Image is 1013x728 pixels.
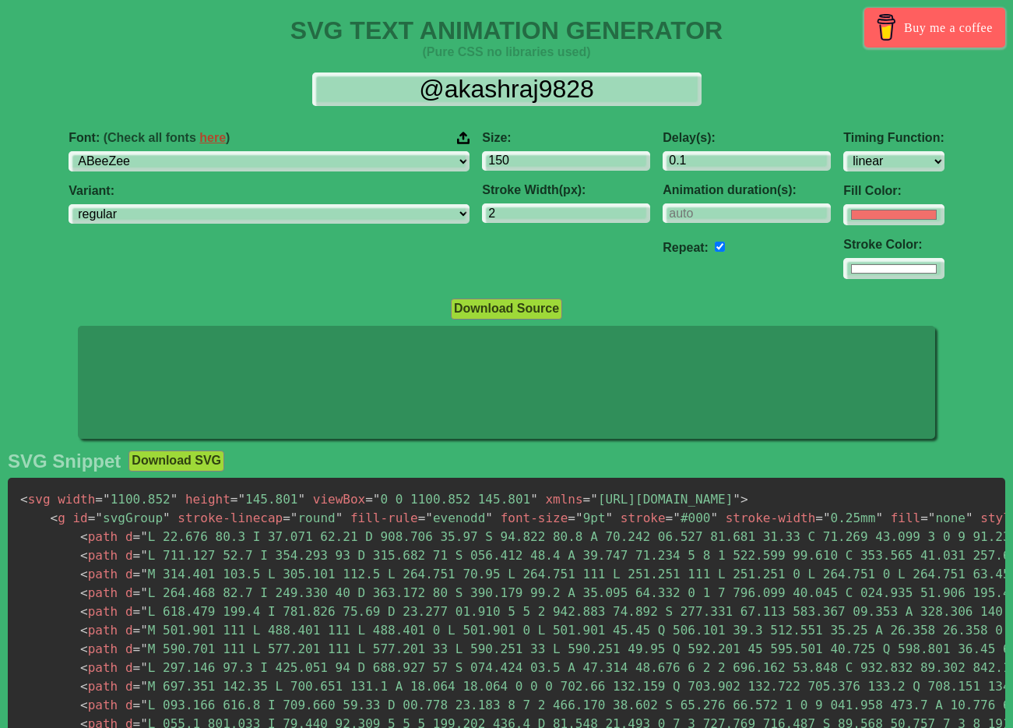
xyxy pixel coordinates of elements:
[312,72,702,106] input: Input Text Here
[104,131,230,144] span: (Check all fonts )
[873,14,900,41] img: Buy me a coffee
[365,492,373,507] span: =
[80,604,118,619] span: path
[740,492,748,507] span: >
[133,567,141,581] span: =
[663,203,831,223] input: auto
[80,641,118,656] span: path
[140,623,148,638] span: "
[140,548,148,563] span: "
[133,698,141,712] span: =
[457,131,470,145] img: Upload your font
[103,492,111,507] span: "
[864,8,1005,48] a: Buy me a coffee
[663,183,831,197] label: Animation duration(s):
[80,604,88,619] span: <
[920,511,973,525] span: none
[20,492,28,507] span: <
[482,131,650,145] label: Size:
[95,492,178,507] span: 1100.852
[336,511,343,525] span: "
[20,492,51,507] span: svg
[663,241,709,254] label: Repeat:
[133,660,141,675] span: =
[482,183,650,197] label: Stroke Width(px):
[815,511,883,525] span: 0.25mm
[365,492,538,507] span: 0 0 1100.852 145.801
[51,511,58,525] span: <
[666,511,718,525] span: #000
[199,131,226,144] a: here
[80,623,118,638] span: path
[482,151,650,171] input: 100
[80,567,118,581] span: path
[575,511,583,525] span: "
[140,641,148,656] span: "
[88,511,96,525] span: =
[69,184,470,198] label: Variant:
[451,299,562,319] button: Download Source
[133,529,141,544] span: =
[418,511,493,525] span: evenodd
[125,698,133,712] span: d
[163,511,171,525] span: "
[80,529,118,544] span: path
[530,492,538,507] span: "
[904,14,993,41] span: Buy me a coffee
[726,511,816,525] span: stroke-width
[966,511,973,525] span: "
[58,492,95,507] span: width
[230,492,305,507] span: 145.801
[80,660,118,675] span: path
[80,641,88,656] span: <
[95,511,103,525] span: "
[590,492,598,507] span: "
[140,604,148,619] span: "
[710,511,718,525] span: "
[485,511,493,525] span: "
[125,660,133,675] span: d
[621,511,666,525] span: stroke
[891,511,921,525] span: fill
[80,698,118,712] span: path
[140,679,148,694] span: "
[133,585,141,600] span: =
[133,548,141,563] span: =
[185,492,230,507] span: height
[425,511,433,525] span: "
[230,492,238,507] span: =
[171,492,178,507] span: "
[568,511,613,525] span: 9pt
[80,679,88,694] span: <
[133,623,141,638] span: =
[80,585,88,600] span: <
[140,567,148,581] span: "
[715,242,725,252] input: auto
[920,511,928,525] span: =
[125,623,133,638] span: d
[875,511,883,525] span: "
[928,511,936,525] span: "
[606,511,614,525] span: "
[823,511,831,525] span: "
[125,529,133,544] span: d
[298,492,306,507] span: "
[663,151,831,171] input: 0.1s
[140,660,148,675] span: "
[125,567,133,581] span: d
[80,679,118,694] span: path
[80,567,88,581] span: <
[80,548,88,563] span: <
[237,492,245,507] span: "
[733,492,740,507] span: "
[482,203,650,223] input: 2px
[418,511,426,525] span: =
[583,492,591,507] span: =
[140,585,148,600] span: "
[673,511,681,525] span: "
[133,641,141,656] span: =
[373,492,381,507] span: "
[125,604,133,619] span: d
[72,511,87,525] span: id
[133,679,141,694] span: =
